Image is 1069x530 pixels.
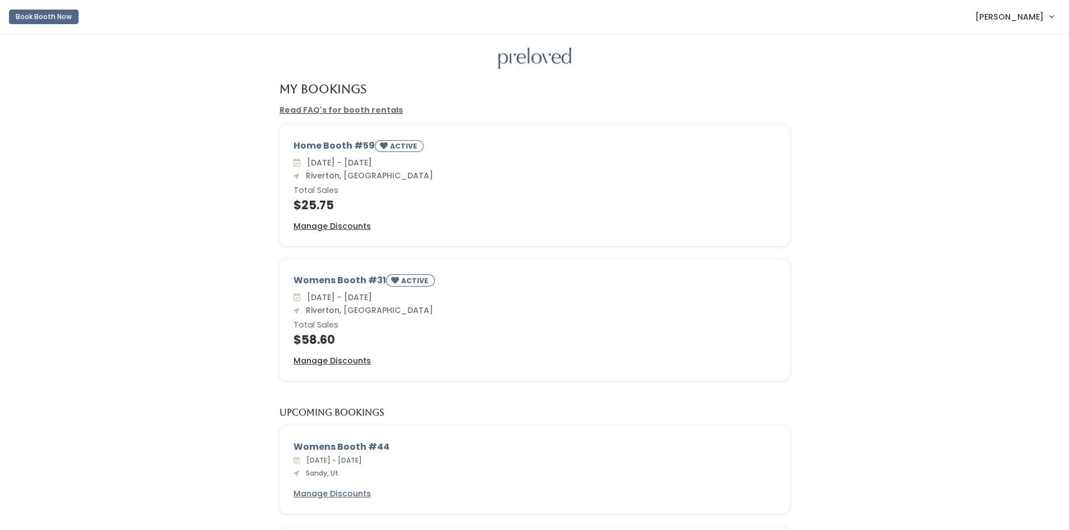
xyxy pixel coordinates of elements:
div: Womens Booth #31 [293,274,776,291]
span: [PERSON_NAME] [975,11,1044,23]
small: ACTIVE [390,141,419,151]
h4: $25.75 [293,199,776,211]
a: Read FAQ's for booth rentals [279,104,403,116]
small: ACTIVE [401,276,430,285]
span: Riverton, [GEOGRAPHIC_DATA] [301,170,433,181]
a: Book Booth Now [9,4,79,29]
a: Manage Discounts [293,220,371,232]
div: Womens Booth #44 [293,440,776,454]
span: Sandy, Ut [301,468,338,478]
span: [DATE] - [DATE] [302,455,362,465]
button: Book Booth Now [9,10,79,24]
div: Home Booth #59 [293,139,776,156]
span: [DATE] - [DATE] [302,292,372,303]
h4: My Bookings [279,82,366,95]
a: Manage Discounts [293,355,371,367]
h6: Total Sales [293,321,776,330]
a: [PERSON_NAME] [964,4,1065,29]
h6: Total Sales [293,186,776,195]
a: Manage Discounts [293,488,371,500]
h4: $58.60 [293,333,776,346]
span: [DATE] - [DATE] [302,157,372,168]
span: Riverton, [GEOGRAPHIC_DATA] [301,305,433,316]
img: preloved logo [498,48,571,70]
h5: Upcoming Bookings [279,408,384,418]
